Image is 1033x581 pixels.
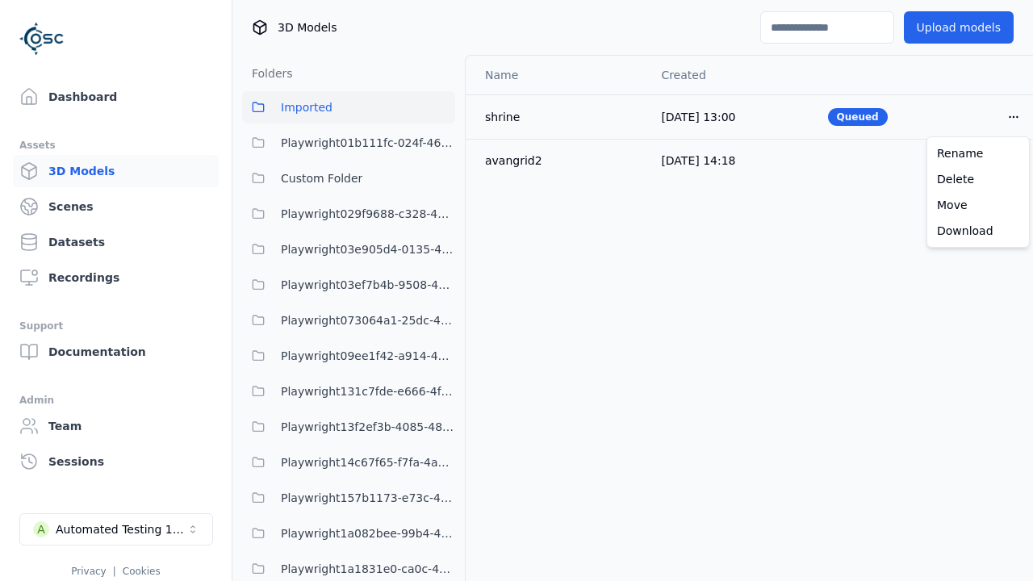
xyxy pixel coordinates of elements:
[931,218,1026,244] a: Download
[931,192,1026,218] a: Move
[931,140,1026,166] a: Rename
[931,166,1026,192] a: Delete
